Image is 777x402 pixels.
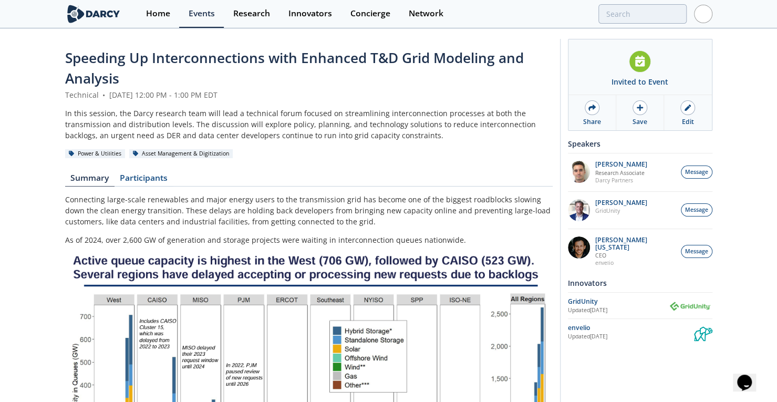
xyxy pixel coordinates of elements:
[189,9,215,18] div: Events
[633,117,647,127] div: Save
[595,177,647,184] p: Darcy Partners
[694,5,712,23] img: Profile
[129,149,233,159] div: Asset Management & Digitization
[568,236,590,259] img: 1b183925-147f-4a47-82c9-16eeeed5003c
[681,203,712,217] button: Message
[568,135,712,153] div: Speakers
[682,117,694,127] div: Edit
[568,199,590,221] img: d42dc26c-2a28-49ac-afde-9b58c84c0349
[115,174,173,187] a: Participants
[233,9,270,18] div: Research
[65,149,126,159] div: Power & Utilities
[694,323,712,341] img: envelio
[65,5,122,23] img: logo-wide.svg
[733,360,766,391] iframe: chat widget
[595,236,675,251] p: [PERSON_NAME][US_STATE]
[65,48,524,88] span: Speeding Up Interconnections with Enhanced T&D Grid Modeling and Analysis
[568,161,590,183] img: f1d2b35d-fddb-4a25-bd87-d4d314a355e9
[595,252,675,259] p: CEO
[664,95,711,130] a: Edit
[685,206,708,214] span: Message
[568,296,712,315] a: GridUnity Updated[DATE] GridUnity
[101,90,107,100] span: •
[595,199,647,207] p: [PERSON_NAME]
[568,306,668,315] div: Updated [DATE]
[685,248,708,256] span: Message
[595,161,647,168] p: [PERSON_NAME]
[568,333,694,341] div: Updated [DATE]
[598,4,687,24] input: Advanced Search
[612,76,668,87] div: Invited to Event
[568,323,712,341] a: envelio Updated[DATE] envelio
[595,207,647,214] p: GridUnity
[568,274,712,292] div: Innovators
[146,9,170,18] div: Home
[595,169,647,177] p: Research Associate
[65,174,115,187] a: Summary
[595,259,675,266] p: envelio
[568,297,668,306] div: GridUnity
[583,117,601,127] div: Share
[65,89,553,100] div: Technical [DATE] 12:00 PM - 1:00 PM EDT
[685,168,708,177] span: Message
[65,234,553,245] p: As of 2024, over 2,600 GW of generation and storage projects were waiting in interconnection queu...
[668,300,712,313] img: GridUnity
[681,245,712,258] button: Message
[65,194,553,227] p: Connecting large-scale renewables and major energy users to the transmission grid has become one ...
[288,9,332,18] div: Innovators
[681,166,712,179] button: Message
[350,9,390,18] div: Concierge
[568,323,694,333] div: envelio
[65,108,553,141] div: In this session, the Darcy research team will lead a technical forum focused on streamlining inte...
[409,9,443,18] div: Network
